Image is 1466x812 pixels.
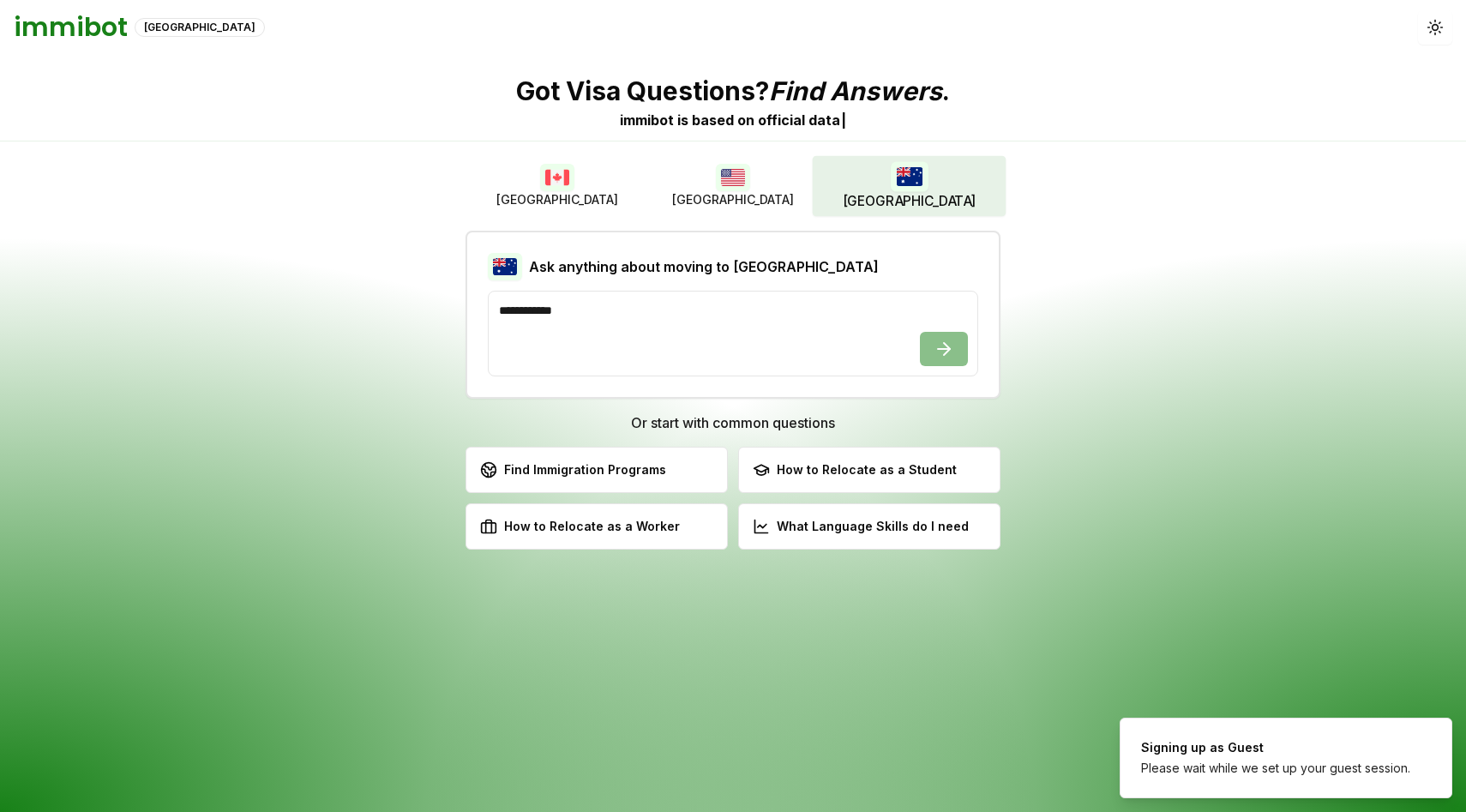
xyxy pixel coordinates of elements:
button: What Language Skills do I need [738,503,1000,550]
img: Canada flag [540,164,574,191]
div: How to Relocate as a Worker [480,518,680,535]
h1: immibot [14,12,128,43]
div: [GEOGRAPHIC_DATA] [135,18,265,37]
button: How to Relocate as a Worker [466,503,728,550]
div: Find Immigration Programs [480,461,666,478]
span: [GEOGRAPHIC_DATA] [842,192,976,211]
span: | [841,111,846,129]
span: [GEOGRAPHIC_DATA] [672,191,794,208]
div: immibot is [620,110,688,130]
span: b a s e d o n o f f i c i a l d a t a [692,111,840,129]
img: Australia flag [890,161,928,191]
button: Find Immigration Programs [466,447,728,493]
button: How to Relocate as a Student [738,447,1000,493]
p: Got Visa Questions? . [516,75,950,106]
h2: Ask anything about moving to [GEOGRAPHIC_DATA] [529,256,879,277]
div: How to Relocate as a Student [753,461,957,478]
img: USA flag [716,164,750,191]
div: Signing up as Guest [1141,739,1410,756]
div: Please wait while we set up your guest session. [1141,760,1410,777]
span: [GEOGRAPHIC_DATA] [496,191,618,208]
span: Find Answers [769,75,942,106]
h3: Or start with common questions [466,412,1000,433]
img: Australia flag [488,253,522,280]
div: What Language Skills do I need [753,518,969,535]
